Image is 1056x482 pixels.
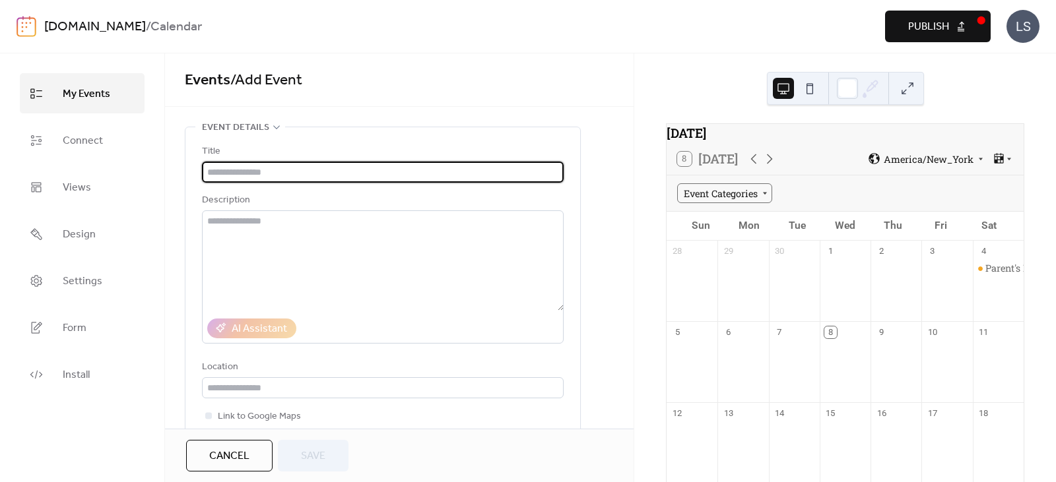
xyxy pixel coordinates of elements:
div: Description [202,193,561,208]
button: Cancel [186,440,273,471]
img: logo [16,16,36,37]
div: 4 [977,245,989,257]
div: 16 [875,407,887,419]
div: 10 [927,326,939,338]
span: Publish [908,19,949,35]
div: 28 [671,245,683,257]
b: Calendar [150,15,202,40]
span: Install [63,365,90,385]
a: Connect [20,120,145,160]
span: / Add Event [230,66,302,95]
a: Install [20,354,145,394]
div: Fri [917,212,966,240]
div: LS [1006,10,1039,43]
div: Wed [821,212,869,240]
a: Views [20,167,145,207]
a: [DOMAIN_NAME] [44,15,146,40]
div: 17 [927,407,939,419]
b: / [146,15,150,40]
div: 1 [824,245,836,257]
div: 7 [774,326,785,338]
div: Title [202,144,561,160]
span: Design [63,224,96,245]
span: Views [63,177,91,198]
span: Connect [63,131,103,151]
div: Sun [677,212,725,240]
div: 2 [875,245,887,257]
a: My Events [20,73,145,113]
div: 12 [671,407,683,419]
span: Cancel [209,448,249,464]
div: 9 [875,326,887,338]
a: Form [20,307,145,347]
span: Form [63,318,86,338]
span: Settings [63,271,102,291]
button: Publish [885,11,991,42]
div: 15 [824,407,836,419]
div: 30 [774,245,785,257]
a: Settings [20,260,145,301]
div: 13 [722,407,734,419]
div: Parent's Night Out [973,262,1024,275]
div: 5 [671,326,683,338]
span: Link to Google Maps [218,409,301,425]
div: Mon [725,212,774,240]
div: Sat [965,212,1013,240]
span: My Events [63,84,110,104]
div: 6 [722,326,734,338]
div: 18 [977,407,989,419]
div: 3 [927,245,939,257]
span: America/New_York [884,154,973,164]
a: Design [20,214,145,254]
div: Location [202,359,561,375]
div: Thu [869,212,917,240]
span: Event details [202,120,269,136]
div: 14 [774,407,785,419]
div: 8 [824,326,836,338]
a: Events [185,66,230,95]
div: 29 [722,245,734,257]
div: Tue [773,212,821,240]
div: [DATE] [667,124,1024,143]
div: 11 [977,326,989,338]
